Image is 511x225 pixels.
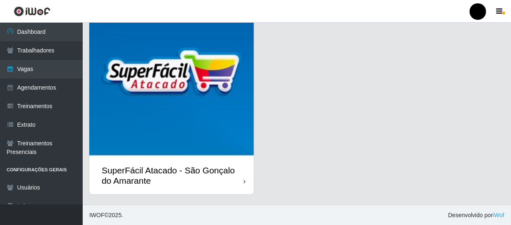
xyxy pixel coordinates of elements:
[493,212,504,218] a: iWof
[448,211,504,220] span: Desenvolvido por
[102,165,244,186] div: SuperFácil Atacado - São Gonçalo do Amarante
[14,6,50,17] img: CoreUI Logo
[89,212,105,218] span: IWOF
[89,211,123,220] span: © 2025 .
